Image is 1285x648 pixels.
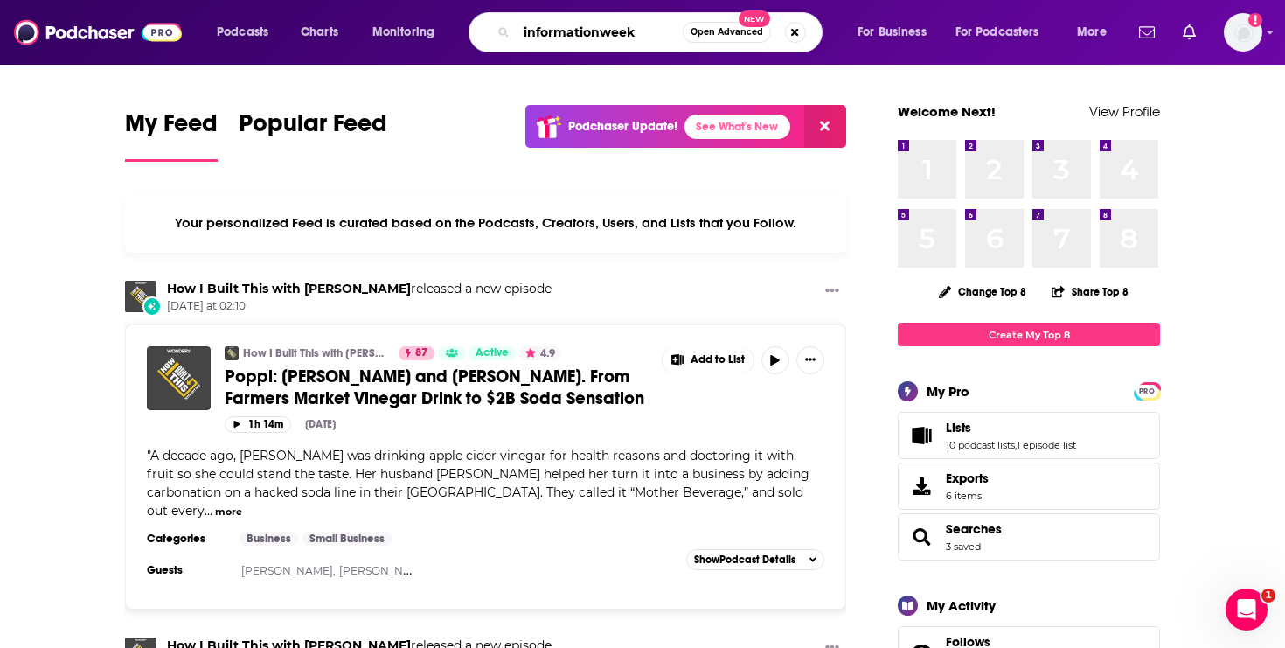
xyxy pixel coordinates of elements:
[686,549,824,570] button: ShowPodcast Details
[125,108,218,162] a: My Feed
[927,597,996,614] div: My Activity
[239,108,387,149] span: Popular Feed
[399,346,434,360] a: 87
[568,119,677,134] p: Podchaser Update!
[663,346,754,374] button: Show More Button
[691,28,763,37] span: Open Advanced
[691,353,745,366] span: Add to List
[205,18,291,46] button: open menu
[147,448,809,519] span: A decade ago, [PERSON_NAME] was drinking apple cider vinegar for health reasons and doctoring it ...
[147,532,226,546] h3: Categories
[301,20,338,45] span: Charts
[1015,439,1017,451] span: ,
[239,108,387,162] a: Popular Feed
[520,346,560,360] button: 4.9
[1136,384,1157,397] a: PRO
[1176,17,1203,47] a: Show notifications dropdown
[469,346,516,360] a: Active
[476,345,509,362] span: Active
[904,525,939,549] a: Searches
[946,439,1015,451] a: 10 podcast lists
[946,540,981,553] a: 3 saved
[796,346,824,374] button: Show More Button
[517,18,683,46] input: Search podcasts, credits, & more...
[1017,439,1076,451] a: 1 episode list
[1077,20,1107,45] span: More
[928,281,1037,303] button: Change Top 8
[898,323,1160,346] a: Create My Top 8
[694,554,795,566] span: Show Podcast Details
[904,423,939,448] a: Lists
[225,366,644,409] span: Poppi: [PERSON_NAME] and [PERSON_NAME]. From Farmers Market Vinegar Drink to $2B Soda Sensation
[898,103,996,120] a: Welcome Next!
[415,345,427,362] span: 87
[845,18,948,46] button: open menu
[946,420,1076,435] a: Lists
[289,18,349,46] a: Charts
[225,416,291,433] button: 1h 14m
[167,299,552,314] span: [DATE] at 02:10
[305,418,336,430] div: [DATE]
[684,115,790,139] a: See What's New
[946,470,989,486] span: Exports
[302,532,392,546] a: Small Business
[1136,385,1157,398] span: PRO
[946,490,989,502] span: 6 items
[1226,589,1268,631] iframe: Intercom live chat
[147,448,809,519] span: "
[1089,103,1160,120] a: View Profile
[683,22,771,43] button: Open AdvancedNew
[927,383,969,400] div: My Pro
[225,346,239,360] img: How I Built This with Guy Raz
[1248,13,1262,27] svg: Add a profile image
[1224,13,1262,52] img: User Profile
[1224,13,1262,52] span: Logged in as systemsteam
[946,521,1002,537] a: Searches
[898,463,1160,510] a: Exports
[339,564,431,577] a: [PERSON_NAME]
[240,532,298,546] a: Business
[243,346,387,360] a: How I Built This with [PERSON_NAME]
[167,281,411,296] a: How I Built This with Guy Raz
[225,366,649,409] a: Poppi: [PERSON_NAME] and [PERSON_NAME]. From Farmers Market Vinegar Drink to $2B Soda Sensation
[898,412,1160,459] span: Lists
[125,108,218,149] span: My Feed
[1065,18,1129,46] button: open menu
[14,16,182,49] img: Podchaser - Follow, Share and Rate Podcasts
[205,503,212,519] span: ...
[360,18,457,46] button: open menu
[946,420,971,435] span: Lists
[898,513,1160,561] span: Searches
[904,474,939,498] span: Exports
[1224,13,1262,52] button: Show profile menu
[818,281,846,303] button: Show More Button
[147,346,211,410] img: Poppi: Allison and Stephen Ellsworth. From Farmers Market Vinegar Drink to $2B Soda Sensation
[147,563,226,577] h3: Guests
[485,12,839,52] div: Search podcasts, credits, & more...
[241,564,336,577] a: [PERSON_NAME],
[125,281,156,312] img: How I Built This with Guy Raz
[372,20,434,45] span: Monitoring
[215,505,242,519] button: more
[1261,589,1275,603] span: 1
[167,281,552,297] h3: released a new episode
[1051,275,1129,309] button: Share Top 8
[142,296,162,316] div: New Episode
[739,10,770,27] span: New
[1132,17,1162,47] a: Show notifications dropdown
[217,20,268,45] span: Podcasts
[125,193,846,253] div: Your personalized Feed is curated based on the Podcasts, Creators, Users, and Lists that you Follow.
[858,20,927,45] span: For Business
[955,20,1039,45] span: For Podcasters
[944,18,1065,46] button: open menu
